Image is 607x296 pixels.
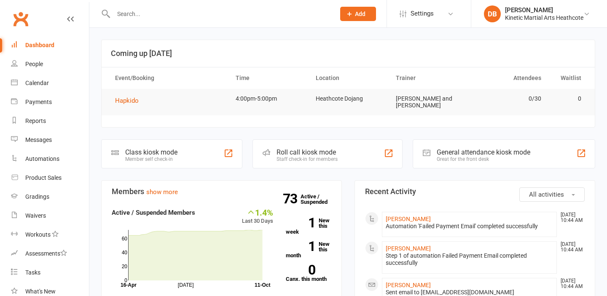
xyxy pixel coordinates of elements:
[11,149,89,168] a: Automations
[146,188,178,196] a: show more
[549,67,589,89] th: Waitlist
[386,223,553,230] div: Automation 'Failed Payment Email' completed successfully
[125,156,177,162] div: Member self check-in
[286,218,331,235] a: 1New this week
[115,96,145,106] button: Hapkido
[468,67,548,89] th: Attendees
[11,131,89,149] a: Messages
[386,216,431,222] a: [PERSON_NAME]
[388,67,468,89] th: Trainer
[25,99,52,105] div: Payments
[386,252,553,267] div: Step 1 of automation Failed Payment Email completed successfully
[25,231,51,238] div: Workouts
[11,206,89,225] a: Waivers
[11,93,89,112] a: Payments
[25,117,46,124] div: Reports
[468,89,548,109] td: 0/30
[11,36,89,55] a: Dashboard
[228,67,308,89] th: Time
[11,263,89,282] a: Tasks
[242,208,273,217] div: 1.4%
[11,74,89,93] a: Calendar
[10,8,31,29] a: Clubworx
[25,61,43,67] div: People
[25,155,59,162] div: Automations
[340,7,376,21] button: Add
[437,148,530,156] div: General attendance kiosk mode
[365,187,585,196] h3: Recent Activity
[228,89,308,109] td: 4:00pm-5:00pm
[11,112,89,131] a: Reports
[25,269,40,276] div: Tasks
[11,168,89,187] a: Product Sales
[556,212,584,223] time: [DATE] 10:44 AM
[388,89,468,115] td: [PERSON_NAME] and [PERSON_NAME]
[111,49,586,58] h3: Coming up [DATE]
[115,97,139,104] span: Hapkido
[25,250,67,257] div: Assessments
[242,208,273,226] div: Last 30 Days
[11,225,89,244] a: Workouts
[112,187,331,196] h3: Members
[386,282,431,288] a: [PERSON_NAME]
[386,245,431,252] a: [PERSON_NAME]
[25,80,49,86] div: Calendar
[505,14,583,21] div: Kinetic Martial Arts Heathcote
[484,5,501,22] div: DB
[25,136,52,143] div: Messages
[286,241,331,258] a: 1New this month
[25,288,56,295] div: What's New
[112,209,195,216] strong: Active / Suspended Members
[549,89,589,109] td: 0
[286,264,315,276] strong: 0
[386,289,514,296] span: Sent email to [EMAIL_ADDRESS][DOMAIN_NAME]
[411,4,434,23] span: Settings
[308,67,388,89] th: Location
[277,148,338,156] div: Roll call kiosk mode
[286,216,315,229] strong: 1
[25,174,62,181] div: Product Sales
[25,193,49,200] div: Gradings
[11,244,89,263] a: Assessments
[437,156,530,162] div: Great for the front desk
[107,67,228,89] th: Event/Booking
[355,11,365,17] span: Add
[25,42,54,48] div: Dashboard
[277,156,338,162] div: Staff check-in for members
[286,265,331,282] a: 0Canx. this month
[283,192,301,205] strong: 73
[11,55,89,74] a: People
[125,148,177,156] div: Class kiosk mode
[11,187,89,206] a: Gradings
[25,212,46,219] div: Waivers
[529,191,564,198] span: All activities
[111,8,329,20] input: Search...
[301,187,338,211] a: 73Active / Suspended
[286,240,315,253] strong: 1
[505,6,583,14] div: [PERSON_NAME]
[308,89,388,109] td: Heathcote Dojang
[519,187,585,202] button: All activities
